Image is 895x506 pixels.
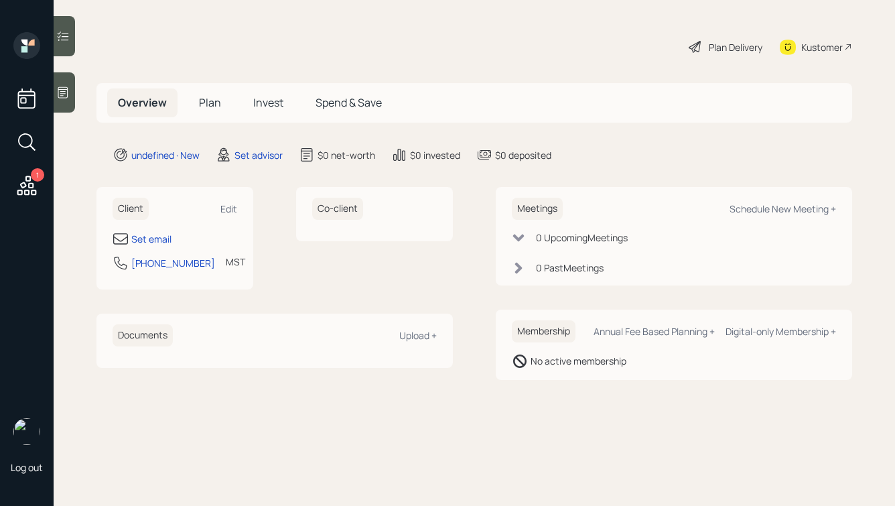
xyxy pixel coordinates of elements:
[131,256,215,270] div: [PHONE_NUMBER]
[11,461,43,474] div: Log out
[512,320,575,342] h6: Membership
[199,95,221,110] span: Plan
[131,232,171,246] div: Set email
[318,148,375,162] div: $0 net-worth
[118,95,167,110] span: Overview
[709,40,762,54] div: Plan Delivery
[13,418,40,445] img: hunter_neumayer.jpg
[730,202,836,215] div: Schedule New Meeting +
[410,148,460,162] div: $0 invested
[113,324,173,346] h6: Documents
[312,198,363,220] h6: Co-client
[531,354,626,368] div: No active membership
[226,255,245,269] div: MST
[801,40,843,54] div: Kustomer
[31,168,44,182] div: 1
[495,148,551,162] div: $0 deposited
[536,231,628,245] div: 0 Upcoming Meeting s
[399,329,437,342] div: Upload +
[113,198,149,220] h6: Client
[512,198,563,220] h6: Meetings
[220,202,237,215] div: Edit
[131,148,200,162] div: undefined · New
[594,325,715,338] div: Annual Fee Based Planning +
[536,261,604,275] div: 0 Past Meeting s
[234,148,283,162] div: Set advisor
[726,325,836,338] div: Digital-only Membership +
[253,95,283,110] span: Invest
[316,95,382,110] span: Spend & Save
